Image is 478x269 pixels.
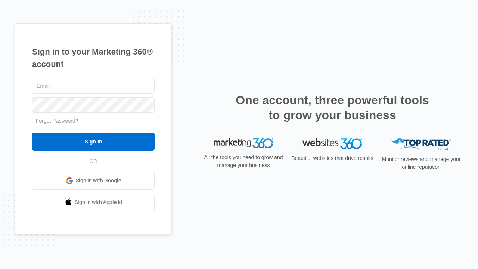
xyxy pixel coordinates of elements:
[75,198,122,206] span: Sign in with Apple Id
[302,138,362,149] img: Websites 360
[233,93,431,123] h2: One account, three powerful tools to grow your business
[36,118,78,124] a: Forgot Password?
[391,138,451,151] img: Top Rated Local
[76,177,121,185] span: Sign in with Google
[32,194,155,211] a: Sign in with Apple Id
[32,172,155,190] a: Sign in with Google
[202,154,285,169] p: All the tools you need to grow and manage your business
[32,78,155,94] input: Email
[214,138,273,149] img: Marketing 360
[32,133,155,151] input: Sign In
[379,155,463,171] p: Monitor reviews and manage your online reputation
[32,46,155,70] h1: Sign in to your Marketing 360® account
[291,154,374,162] p: Beautiful websites that drive results
[84,157,103,165] span: OR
